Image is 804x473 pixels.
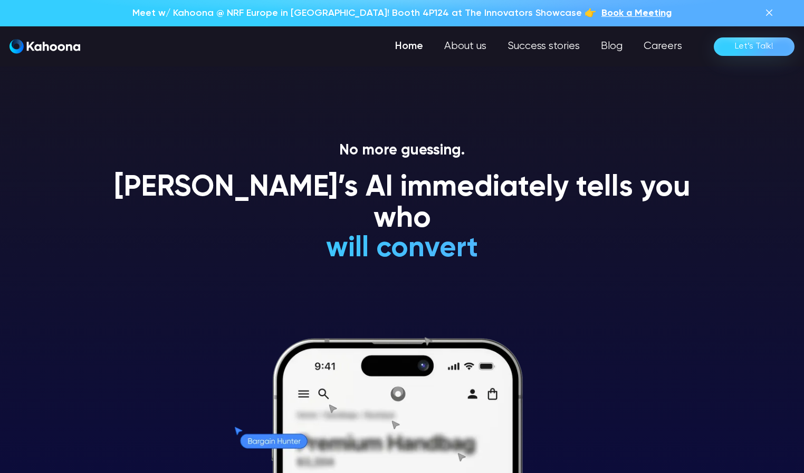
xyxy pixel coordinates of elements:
a: Let’s Talk! [714,37,795,56]
p: No more guessing. [101,142,703,160]
p: Meet w/ Kahoona @ NRF Europe in [GEOGRAPHIC_DATA]! Booth 4P124 at The Innovators Showcase 👉 [132,6,596,20]
a: Home [385,36,434,57]
h1: [PERSON_NAME]’s AI immediately tells you who [101,172,703,235]
a: Success stories [497,36,590,57]
img: Kahoona logo white [9,39,80,54]
div: Let’s Talk! [735,38,773,55]
a: About us [434,36,497,57]
a: Blog [590,36,633,57]
a: Careers [633,36,693,57]
span: Book a Meeting [601,8,672,18]
h1: will convert [247,233,558,264]
a: Book a Meeting [601,6,672,20]
a: home [9,39,80,54]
